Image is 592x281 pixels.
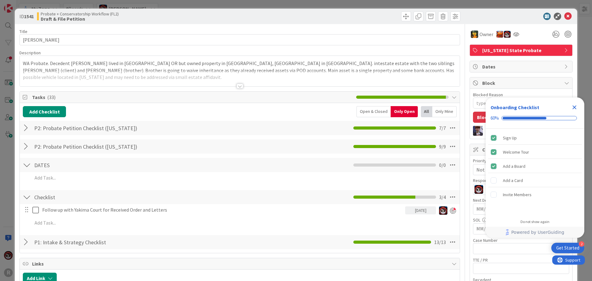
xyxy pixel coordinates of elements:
[439,124,446,132] span: 7 / 7
[486,129,584,215] div: Checklist items
[32,122,171,134] input: Add Checklist...
[476,224,566,234] input: MM/DD/YYYY
[23,106,66,117] button: Add Checklist
[471,31,478,38] img: MR
[32,93,353,101] span: Tasks
[473,218,569,222] div: SOL
[473,257,488,263] label: TTE / PR
[356,106,391,117] div: Open & Closed
[511,229,564,236] span: Powered by UserGuiding
[473,112,494,123] button: Block
[488,159,582,173] div: Add a Board is complete.
[391,106,418,117] div: Only Open
[13,1,28,8] span: Support
[19,13,34,20] span: ID
[488,145,582,159] div: Welcome Tour is complete.
[503,134,517,142] div: Sign Up
[47,94,55,100] span: ( 33 )
[24,13,34,19] b: 1541
[503,191,532,198] div: Invite Members
[503,163,525,170] div: Add a Board
[19,50,41,56] span: Description
[486,227,584,238] div: Footer
[42,206,403,213] p: Follow up with Yakima Court for Received Order and Letters
[488,174,582,187] div: Add a Card is incomplete.
[491,115,579,121] div: Checklist progress: 60%
[473,198,569,202] div: Next Deadline
[473,92,503,97] label: Blocked Reason
[491,115,499,121] div: 60%
[482,63,561,70] span: Dates
[473,126,483,136] img: ML
[556,245,579,251] div: Get Started
[32,192,171,203] input: Add Checklist...
[473,178,569,183] div: Responsible Paralegal
[476,204,566,214] input: MM/DD/YYYY
[486,97,584,238] div: Checklist Container
[32,237,171,248] input: Add Checklist...
[421,106,432,117] div: All
[503,148,529,156] div: Welcome Tour
[488,131,582,145] div: Sign Up is complete.
[476,165,555,174] span: Not Set
[479,31,493,38] span: Owner
[19,34,460,45] input: type card name here...
[473,238,498,243] label: Case Number
[482,146,561,153] span: Custom Fields
[551,243,584,253] div: Open Get Started checklist, remaining modules: 2
[488,188,582,201] div: Invite Members is incomplete.
[439,161,446,169] span: 0 / 0
[473,159,569,163] div: Priority
[503,177,523,184] div: Add a Card
[19,29,27,34] label: Title
[41,16,119,21] b: Draft & File Petition
[482,47,561,54] span: [US_STATE] State Probate
[520,219,549,224] div: Do not show again
[579,241,584,247] div: 2
[41,11,119,16] span: Probate + Conservatorship Workflow (FL2)
[496,31,503,38] img: KA
[504,31,511,38] img: JS
[439,193,446,201] span: 3 / 4
[23,60,457,81] p: WA Probate. Decedent [PERSON_NAME] lived in [GEOGRAPHIC_DATA] OR but owned property in [GEOGRAPHI...
[475,185,483,194] img: JS
[32,141,171,152] input: Add Checklist...
[405,206,436,214] div: [DATE]
[491,104,539,111] div: Onboarding Checklist
[32,159,171,171] input: Add Checklist...
[439,143,446,150] span: 9 / 9
[569,102,579,112] div: Close Checklist
[32,260,449,267] span: Links
[432,106,457,117] div: Only Mine
[489,227,581,238] a: Powered by UserGuiding
[434,238,446,246] span: 13 / 13
[482,79,561,87] span: Block
[439,206,447,215] img: JS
